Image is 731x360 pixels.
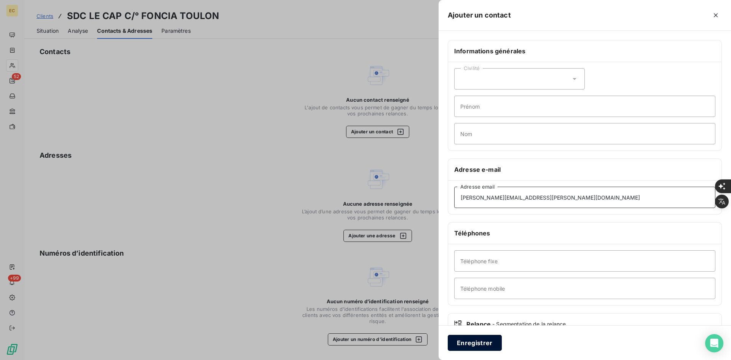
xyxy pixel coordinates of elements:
[454,250,715,272] input: placeholder
[454,320,715,329] div: Relance
[454,123,715,144] input: placeholder
[454,187,715,208] input: placeholder
[454,229,715,238] h6: Téléphones
[454,96,715,117] input: placeholder
[448,335,502,351] button: Enregistrer
[454,278,715,299] input: placeholder
[492,320,566,328] span: - Segmentation de la relance
[454,165,715,174] h6: Adresse e-mail
[705,334,723,352] div: Open Intercom Messenger
[448,10,511,21] h5: Ajouter un contact
[454,46,715,56] h6: Informations générales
